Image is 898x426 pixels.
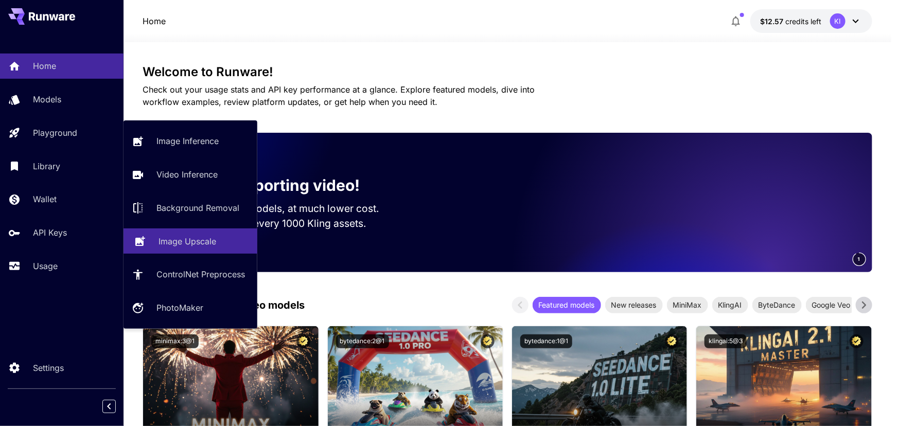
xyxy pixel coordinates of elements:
button: bytedance:2@1 [336,334,389,348]
span: Google Veo [806,299,857,310]
p: Save up to $500 for every 1000 Kling assets. [159,216,399,231]
button: bytedance:1@1 [520,334,572,348]
p: Playground [33,127,77,139]
p: Home [143,15,166,27]
button: Collapse sidebar [102,400,116,413]
button: Certified Model – Vetted for best performance and includes a commercial license. [296,334,310,348]
p: Models [33,93,61,105]
button: klingai:5@3 [705,334,747,348]
p: Usage [33,260,58,272]
span: $12.57 [761,17,786,26]
button: Certified Model – Vetted for best performance and includes a commercial license. [481,334,495,348]
a: Background Removal [124,196,257,221]
button: Certified Model – Vetted for best performance and includes a commercial license. [665,334,679,348]
nav: breadcrumb [143,15,166,27]
p: Video Inference [156,168,218,181]
button: Certified Model – Vetted for best performance and includes a commercial license. [850,334,864,348]
button: minimax:3@1 [151,334,199,348]
p: API Keys [33,226,67,239]
div: Collapse sidebar [110,397,124,416]
span: MiniMax [667,299,708,310]
span: New releases [605,299,663,310]
p: Now supporting video! [188,174,360,197]
a: ControlNet Preprocess [124,262,257,287]
span: Check out your usage stats and API key performance at a glance. Explore featured models, dive int... [143,84,535,107]
span: ByteDance [752,299,802,310]
a: PhotoMaker [124,295,257,321]
span: 1 [858,255,861,263]
div: KI [830,13,846,29]
p: ControlNet Preprocess [156,268,245,280]
span: Featured models [533,299,601,310]
p: Home [33,60,56,72]
a: Video Inference [124,162,257,187]
span: KlingAI [712,299,748,310]
div: $12.56533 [761,16,822,27]
button: $12.56533 [750,9,872,33]
p: Background Removal [156,202,239,214]
p: Library [33,160,60,172]
a: Image Inference [124,129,257,154]
p: Wallet [33,193,57,205]
a: Image Upscale [124,228,257,254]
p: Run the best video models, at much lower cost. [159,201,399,216]
span: credits left [786,17,822,26]
p: PhotoMaker [156,301,203,314]
p: Image Upscale [159,235,216,247]
h3: Welcome to Runware! [143,65,872,79]
p: Settings [33,362,64,374]
p: Image Inference [156,135,219,147]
